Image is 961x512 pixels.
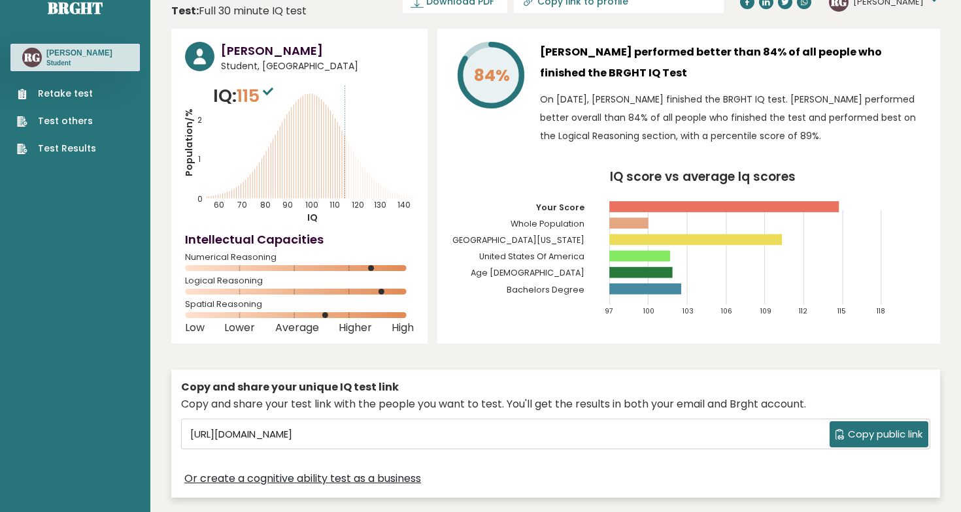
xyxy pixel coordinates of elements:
[307,211,318,224] tspan: IQ
[610,168,796,185] tspan: IQ score vs average Iq scores
[536,202,584,213] tspan: Your Score
[397,199,411,210] tspan: 140
[182,108,195,176] tspan: Population/%
[185,278,414,283] span: Logical Reasoning
[275,325,319,330] span: Average
[185,302,414,307] span: Spatial Reasoning
[260,199,271,210] tspan: 80
[760,306,771,316] tspan: 109
[877,306,885,316] tspan: 118
[329,199,340,210] tspan: 110
[198,153,201,165] tspan: 1
[184,471,421,487] a: Or create a cognitive ability test as a business
[605,306,613,316] tspan: 97
[479,251,584,262] tspan: United States Of America
[171,3,307,19] div: Full 30 minute IQ test
[683,306,694,316] tspan: 103
[395,234,584,246] tspan: Rutgers, The [GEOGRAPHIC_DATA][US_STATE]
[721,306,732,316] tspan: 106
[511,218,584,229] tspan: Whole Population
[221,42,414,59] h3: [PERSON_NAME]
[197,114,202,125] tspan: 2
[17,142,96,155] a: Test Results
[185,255,414,260] span: Numerical Reasoning
[46,59,112,68] p: Student
[392,325,414,330] span: High
[197,193,203,204] tspan: 0
[237,84,277,108] span: 115
[221,59,414,73] span: Student, [GEOGRAPHIC_DATA]
[46,48,112,58] h3: [PERSON_NAME]
[185,325,205,330] span: Low
[848,427,922,442] span: Copy public link
[181,396,930,412] div: Copy and share your test link with the people you want to test. You'll get the results in both yo...
[171,3,199,18] b: Test:
[540,42,926,84] h3: [PERSON_NAME] performed better than 84% of all people who finished the BRGHT IQ Test
[374,199,386,210] tspan: 130
[282,199,293,210] tspan: 90
[185,231,414,248] h4: Intellectual Capacities
[24,50,40,65] text: RG
[838,306,847,316] tspan: 115
[474,64,510,87] tspan: 84%
[507,284,584,295] tspan: Bachelors Degree
[644,306,655,316] tspan: 100
[181,379,930,395] div: Copy and share your unique IQ test link
[830,421,928,447] button: Copy public link
[471,267,584,278] tspan: Age [DEMOGRAPHIC_DATA]
[213,83,277,109] p: IQ:
[17,114,96,128] a: Test others
[224,325,255,330] span: Lower
[339,325,372,330] span: Higher
[214,199,224,210] tspan: 60
[540,90,926,145] p: On [DATE], [PERSON_NAME] finished the BRGHT IQ test. [PERSON_NAME] performed better overall than ...
[237,199,247,210] tspan: 70
[799,306,807,316] tspan: 112
[352,199,364,210] tspan: 120
[305,199,318,210] tspan: 100
[17,87,96,101] a: Retake test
